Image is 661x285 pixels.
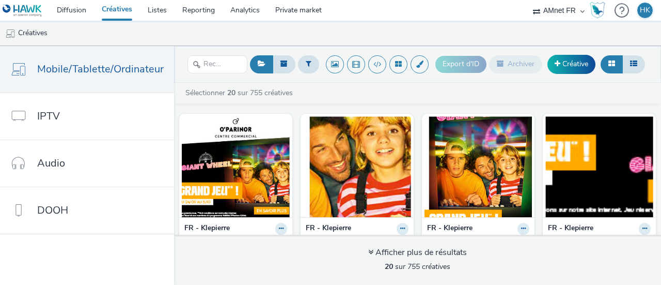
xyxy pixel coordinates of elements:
span: sur 755 créatives [385,262,450,272]
span: DOOH [37,203,68,218]
strong: 20 [385,262,393,272]
div: HK [640,3,650,18]
span: Audio [37,156,65,171]
strong: FR - Klepierre [184,223,230,235]
span: Mobile/Tablette/Ordinateur [37,62,164,77]
strong: FR - Klepierre [548,223,593,235]
img: mobile [5,28,15,39]
a: Sélectionner sur 755 créatives [184,88,297,98]
button: Liste [622,55,645,73]
strong: FR - Klepierre [306,223,351,235]
input: Rechercher... [187,55,247,73]
a: Créative [547,55,595,73]
a: Hawk Academy [590,2,609,19]
img: PA-KPL-12111-IDF-OPARINOR-LANCEMENT FID-IAB_PAVE_Medium Rectangle_300x250px.jpg visual [182,116,290,217]
img: PA-KPL-12111-IDF-OPARINOR-LANCEMENT FID-IAB_PAVE_Half Page_300x600px.jpg visual [424,116,532,217]
img: PA-KPL-12111-IDF-OPARINOR-LANCEMENT FID-IAB_728x90px.jpg visual [545,116,653,217]
span: IPTV [37,109,60,124]
strong: 20 [227,88,235,98]
img: Hawk Academy [590,2,605,19]
div: Afficher plus de résultats [368,247,467,259]
strong: FR - Klepierre [427,223,473,235]
button: Grille [601,55,623,73]
img: PA-KPL-12111-IDF-OPARINOR-LANCEMENT FID-IAB_160x600px.jpg visual [303,116,411,217]
button: Export d'ID [435,56,486,72]
img: undefined Logo [3,4,42,17]
button: Archiver [489,55,542,73]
